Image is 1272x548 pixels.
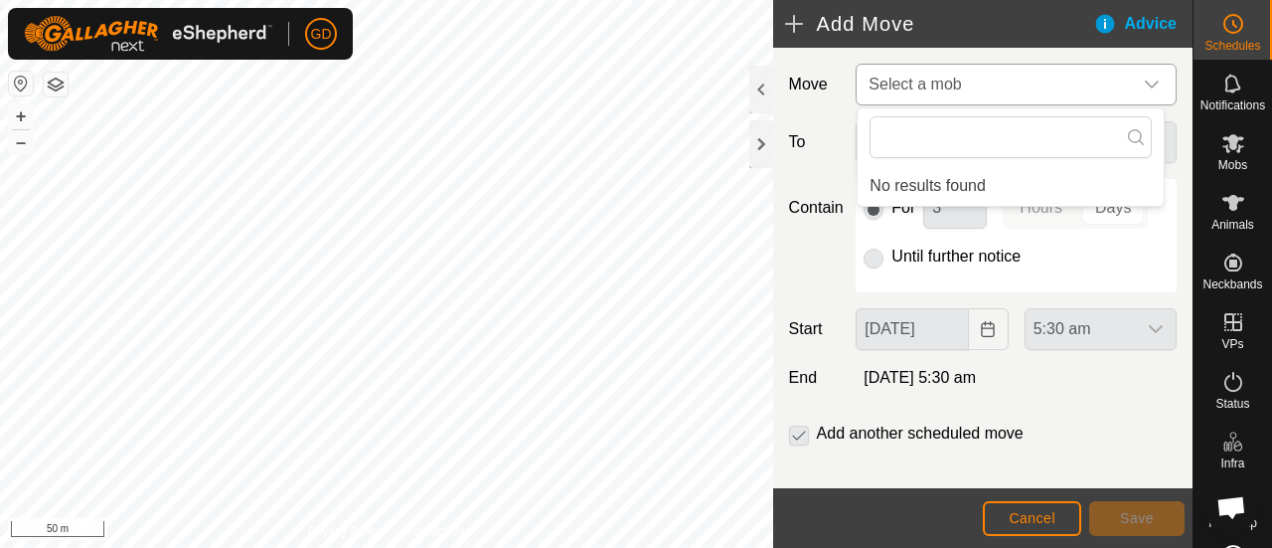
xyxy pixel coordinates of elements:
a: Privacy Policy [308,522,383,540]
div: Open chat [1204,480,1258,534]
span: Schedules [1204,40,1260,52]
span: Neckbands [1202,278,1262,290]
label: End [781,366,849,390]
label: Until further notice [891,249,1021,265]
button: Map Layers [44,73,68,96]
button: Reset Map [9,72,33,95]
label: Add another scheduled move [817,426,1024,442]
a: Contact Us [405,522,464,540]
span: [DATE] 5:30 am [864,369,976,386]
li: No results found [858,166,1164,206]
span: GD [311,24,332,45]
span: Heatmap [1208,517,1257,529]
button: + [9,104,33,128]
div: Advice [1093,12,1192,36]
span: Notifications [1200,99,1265,111]
div: dropdown trigger [1132,65,1172,104]
label: For [891,200,915,216]
label: To [781,121,849,163]
button: Cancel [983,501,1081,536]
label: Move [781,64,849,105]
ul: Option List [858,166,1164,206]
span: Status [1215,398,1249,410]
span: VPs [1221,338,1243,350]
span: Mobs [1218,159,1247,171]
h2: Add Move [785,12,1093,36]
button: Save [1089,501,1185,536]
button: Choose Date [969,308,1009,350]
label: Contain [781,196,849,220]
span: Infra [1220,457,1244,469]
img: Gallagher Logo [24,16,272,52]
span: Select a mob [861,65,1132,104]
span: Save [1120,510,1154,526]
span: Animals [1211,219,1254,231]
button: – [9,130,33,154]
label: Start [781,317,849,341]
span: Select a mob [869,76,961,92]
span: Cancel [1009,510,1055,526]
